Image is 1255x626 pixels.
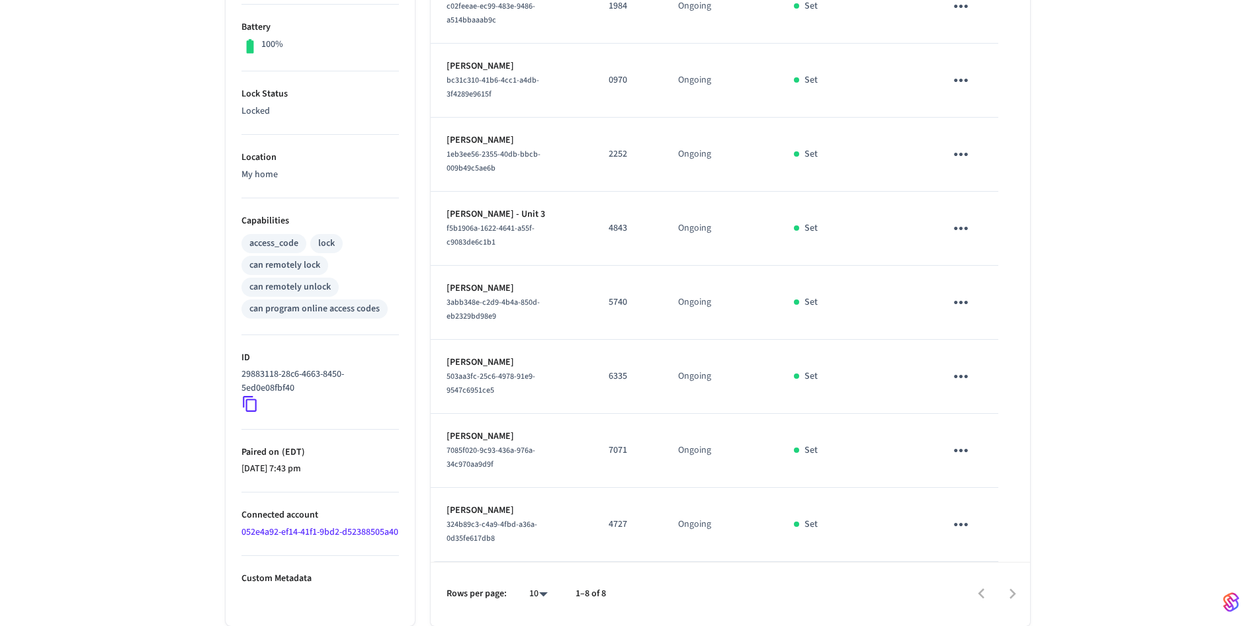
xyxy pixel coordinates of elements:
p: Locked [241,104,399,118]
p: Set [804,518,818,531]
p: 6335 [609,370,646,383]
p: 5740 [609,295,646,309]
span: ( EDT ) [279,446,305,459]
td: Ongoing [662,266,778,340]
p: Connected account [241,508,399,522]
span: c02feeae-ec99-483e-9486-a514bbaaab9c [447,1,535,26]
td: Ongoing [662,414,778,488]
p: 29883118-28c6-4663-8450-5ed0e08fbf40 [241,368,394,395]
div: can remotely unlock [249,280,331,294]
td: Ongoing [662,44,778,118]
p: [PERSON_NAME] [447,282,577,295]
p: [DATE] 7:43 pm [241,462,399,476]
div: access_code [249,237,298,251]
p: 1–8 of 8 [576,587,606,601]
p: Set [804,147,818,161]
img: SeamLogoGradient.69752ec5.svg [1223,592,1239,613]
p: Set [804,444,818,457]
p: Set [804,295,818,309]
p: [PERSON_NAME] - Unit 3 [447,208,577,221]
p: 4843 [609,221,646,235]
span: 324b89c3-c4a9-4fbd-a36a-0d35fe617db8 [447,519,537,544]
td: Ongoing [662,192,778,266]
div: 10 [523,584,554,604]
p: Rows per page: [447,587,507,601]
p: [PERSON_NAME] [447,134,577,147]
span: 7085f020-9c93-436a-976a-34c970aa9d9f [447,445,535,470]
p: Capabilities [241,214,399,228]
span: bc31c310-41b6-4cc1-a4db-3f4289e9615f [447,75,539,100]
p: [PERSON_NAME] [447,356,577,370]
p: Location [241,151,399,165]
td: Ongoing [662,118,778,192]
span: 503aa3fc-25c6-4978-91e9-9547c6951ce5 [447,371,535,396]
p: [PERSON_NAME] [447,504,577,518]
p: 4727 [609,518,646,531]
td: Ongoing [662,340,778,414]
p: [PERSON_NAME] [447,59,577,73]
span: 3abb348e-c2d9-4b4a-850d-eb2329bd98e9 [447,297,540,322]
div: can program online access codes [249,302,380,316]
p: ID [241,351,399,365]
p: [PERSON_NAME] [447,430,577,444]
div: lock [318,237,335,251]
p: Custom Metadata [241,572,399,586]
p: Set [804,73,818,87]
p: Set [804,221,818,235]
span: 1eb3ee56-2355-40db-bbcb-009b49c5ae6b [447,149,541,174]
p: 7071 [609,444,646,457]
p: Battery [241,20,399,34]
p: Paired on [241,446,399,459]
a: 052e4a92-ef14-41f1-9bd2-d52388505a40 [241,526,398,539]
p: Lock Status [241,87,399,101]
p: 2252 [609,147,646,161]
div: can remotely lock [249,258,320,272]
p: My home [241,168,399,182]
p: 100% [261,38,283,52]
span: f5b1906a-1622-4641-a55f-c9083de6c1b1 [447,223,535,248]
td: Ongoing [662,488,778,562]
p: Set [804,370,818,383]
p: 0970 [609,73,646,87]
